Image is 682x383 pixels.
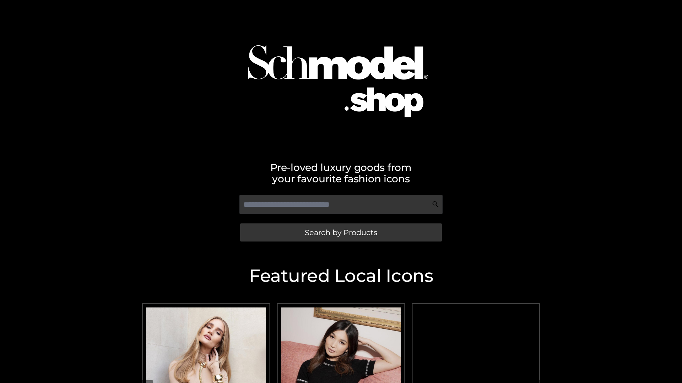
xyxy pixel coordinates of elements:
[432,201,439,208] img: Search Icon
[139,162,543,184] h2: Pre-loved luxury goods from your favourite fashion icons
[240,223,442,242] a: Search by Products
[305,229,377,236] span: Search by Products
[139,267,543,285] h2: Featured Local Icons​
